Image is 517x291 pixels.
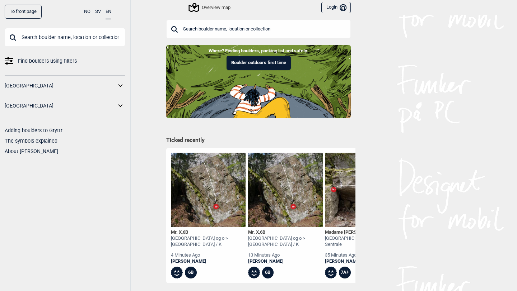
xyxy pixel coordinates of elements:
div: 4 minutes ago [171,252,246,258]
button: SV [95,5,101,19]
div: [GEOGRAPHIC_DATA] og o > Sentrale [325,235,400,248]
button: Boulder outdoors first time [227,56,291,70]
img: Madame Forte 200422 [325,153,400,227]
div: Madame [PERSON_NAME] , [325,229,400,235]
div: Mr. X , [171,229,246,235]
img: Mr X 210523 [248,153,323,227]
div: 6B [185,267,197,278]
a: About [PERSON_NAME] [5,148,58,154]
a: [PERSON_NAME] [171,258,246,264]
img: Indoor to outdoor [166,45,351,118]
a: [PERSON_NAME] [248,258,323,264]
div: 7A+ [339,267,351,278]
p: Where? Finding boulders, packing list and safety. [5,47,512,54]
div: [GEOGRAPHIC_DATA] og o > [GEOGRAPHIC_DATA] / K [248,235,323,248]
button: EN [106,5,111,19]
a: The symbols explained [5,138,57,144]
div: Mr. X , [248,229,323,235]
img: Mr X 210523 [171,153,246,227]
a: Adding boulders to Gryttr [5,128,62,133]
a: [GEOGRAPHIC_DATA] [5,101,116,111]
button: Login [321,2,351,14]
span: 6B [183,229,188,235]
h1: Ticked recently [166,137,351,144]
span: 6B [260,229,265,235]
div: [GEOGRAPHIC_DATA] og o > [GEOGRAPHIC_DATA] / K [171,235,246,248]
button: NO [84,5,90,19]
span: Find boulders using filters [18,56,77,66]
a: Find boulders using filters [5,56,125,66]
div: 6B [262,267,274,278]
div: Overview map [190,3,230,12]
a: To front page [5,5,42,19]
a: [GEOGRAPHIC_DATA] [5,81,116,91]
a: [PERSON_NAME] Brække [325,258,400,264]
div: 35 minutes ago [325,252,400,258]
input: Search boulder name, location or collection [166,20,351,38]
div: 13 minutes ago [248,252,323,258]
input: Search boulder name, location or collection [5,28,125,47]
